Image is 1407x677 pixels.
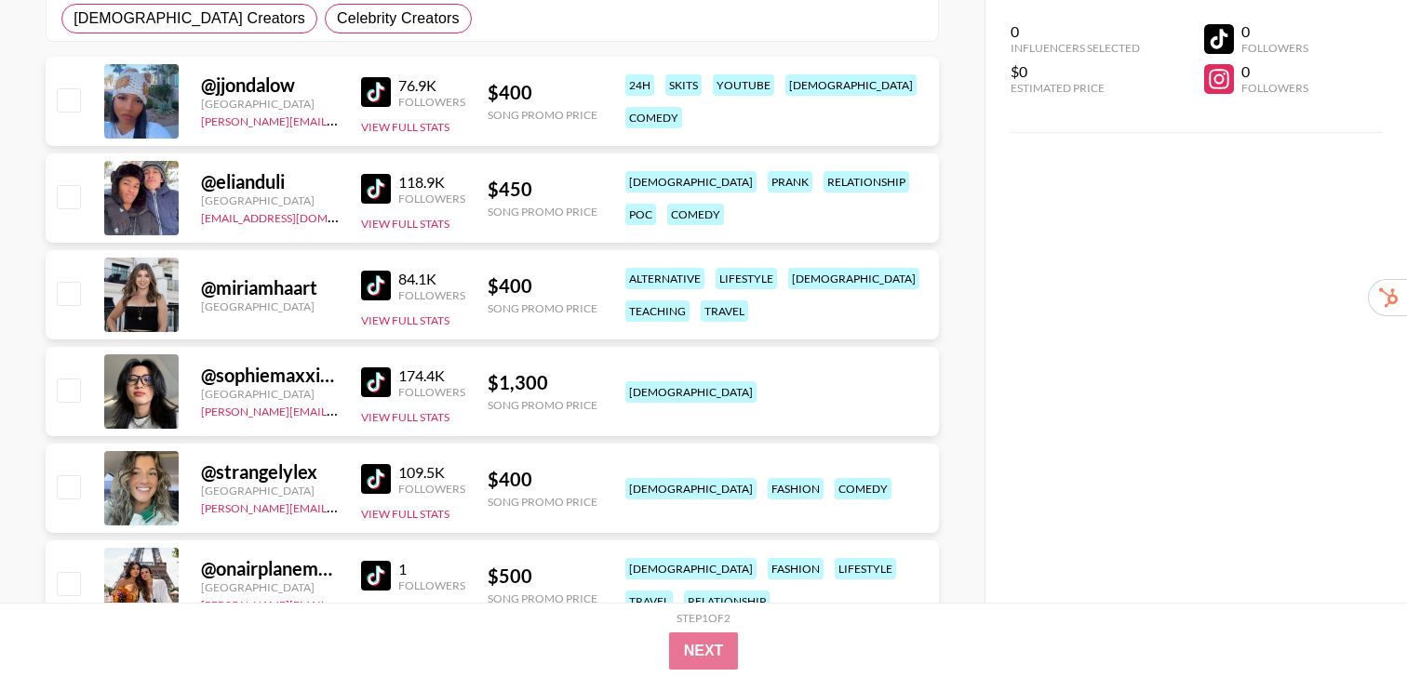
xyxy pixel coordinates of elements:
div: @ jjondalow [201,73,339,97]
div: comedy [625,107,682,128]
button: Next [669,632,739,670]
iframe: Drift Widget Chat Controller [1314,584,1385,655]
div: [GEOGRAPHIC_DATA] [201,299,339,313]
div: comedy [667,204,724,225]
div: Followers [1241,81,1308,95]
div: relationship [684,591,770,612]
span: [DEMOGRAPHIC_DATA] Creators [74,7,305,30]
div: [DEMOGRAPHIC_DATA] [625,478,757,499]
div: @ miriamhaart [201,276,339,299]
button: View Full Stats [361,120,449,134]
div: [GEOGRAPHIC_DATA] [201,484,339,498]
div: [DEMOGRAPHIC_DATA] [785,74,917,96]
div: poc [625,204,656,225]
img: TikTok [361,77,391,107]
div: 84.1K [398,270,465,288]
div: 76.9K [398,76,465,95]
div: Step 1 of 2 [677,611,730,625]
div: [DEMOGRAPHIC_DATA] [625,558,757,579]
div: Song Promo Price [488,398,597,412]
div: $ 450 [488,178,597,201]
div: Song Promo Price [488,495,597,509]
div: 1 [398,560,465,578]
img: TikTok [361,464,391,494]
div: @ strangelylex [201,460,339,484]
div: [DEMOGRAPHIC_DATA] [788,268,919,289]
div: travel [701,300,748,322]
div: [GEOGRAPHIC_DATA] [201,580,339,594]
a: [PERSON_NAME][EMAIL_ADDRESS][PERSON_NAME][DOMAIN_NAME] [201,111,565,128]
div: @ sophiemaxxing [201,364,339,387]
button: View Full Stats [361,507,449,521]
div: $ 400 [488,468,597,491]
div: [GEOGRAPHIC_DATA] [201,97,339,111]
img: TikTok [361,174,391,204]
div: Song Promo Price [488,591,597,605]
div: Followers [398,95,465,109]
button: View Full Stats [361,410,449,424]
a: [PERSON_NAME][EMAIL_ADDRESS][DOMAIN_NAME] [201,401,476,418]
div: Followers [398,385,465,399]
div: $ 400 [488,81,597,104]
div: youtube [713,74,774,96]
div: [DEMOGRAPHIC_DATA] [625,381,757,403]
div: Estimated Price [1011,81,1140,95]
a: [PERSON_NAME][EMAIL_ADDRESS][DOMAIN_NAME] [201,498,476,515]
div: Followers [398,578,465,592]
div: Followers [1241,41,1308,55]
div: [DEMOGRAPHIC_DATA] [625,171,757,192]
button: View Full Stats [361,217,449,231]
span: Celebrity Creators [337,7,460,30]
div: 118.9K [398,173,465,192]
div: Song Promo Price [488,301,597,315]
div: [GEOGRAPHIC_DATA] [201,387,339,401]
div: [GEOGRAPHIC_DATA] [201,193,339,207]
div: 0 [1241,62,1308,81]
img: TikTok [361,271,391,300]
div: $ 500 [488,564,597,588]
div: @ onairplanemode__ [201,557,339,580]
div: skits [665,74,702,96]
div: alternative [625,268,704,289]
div: $0 [1011,62,1140,81]
div: $ 400 [488,274,597,298]
div: Song Promo Price [488,205,597,219]
img: TikTok [361,367,391,397]
div: 0 [1011,22,1140,41]
div: fashion [768,478,824,499]
div: lifestyle [716,268,777,289]
img: TikTok [361,561,391,591]
div: fashion [768,558,824,579]
div: 24h [625,74,654,96]
div: 0 [1241,22,1308,41]
div: lifestyle [835,558,896,579]
div: Influencers Selected [1011,41,1140,55]
div: prank [768,171,812,192]
div: Song Promo Price [488,108,597,122]
div: travel [625,591,673,612]
div: 174.4K [398,366,465,385]
div: comedy [835,478,891,499]
div: teaching [625,300,690,322]
div: 109.5K [398,463,465,482]
div: $ 1,300 [488,371,597,394]
button: View Full Stats [361,313,449,327]
div: Followers [398,288,465,302]
div: Followers [398,192,465,206]
div: Followers [398,482,465,496]
a: [EMAIL_ADDRESS][DOMAIN_NAME] [201,207,388,225]
div: @ elianduli [201,170,339,193]
div: relationship [824,171,909,192]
